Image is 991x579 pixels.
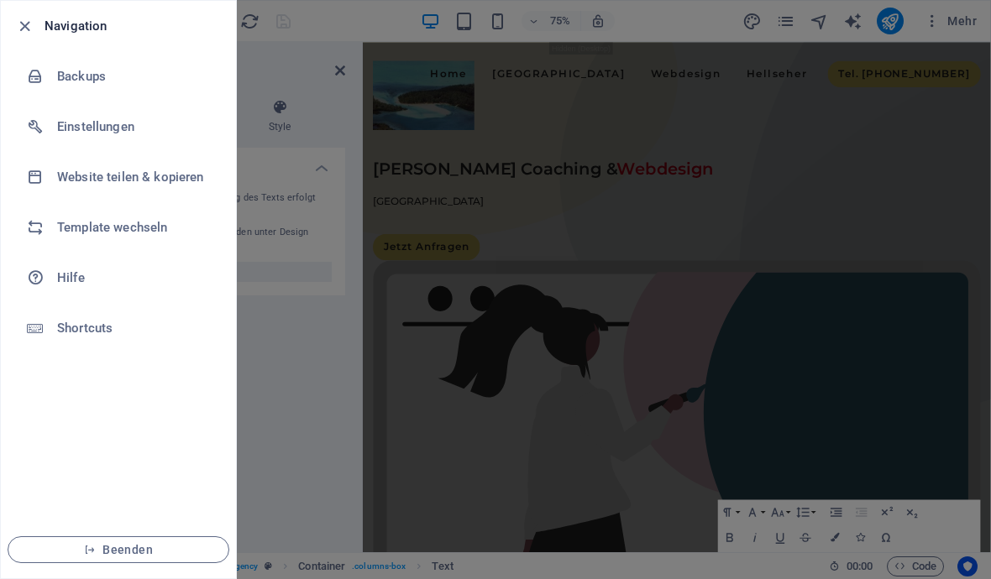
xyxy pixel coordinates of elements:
[57,66,212,86] h6: Backups
[22,543,215,556] span: Beenden
[45,16,223,36] h6: Navigation
[57,318,212,338] h6: Shortcuts
[1,253,236,303] a: Hilfe
[57,117,212,137] h6: Einstellungen
[57,268,212,288] h6: Hilfe
[8,536,229,563] button: Beenden
[57,217,212,237] h6: Template wechseln
[57,167,212,187] h6: Website teilen & kopieren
